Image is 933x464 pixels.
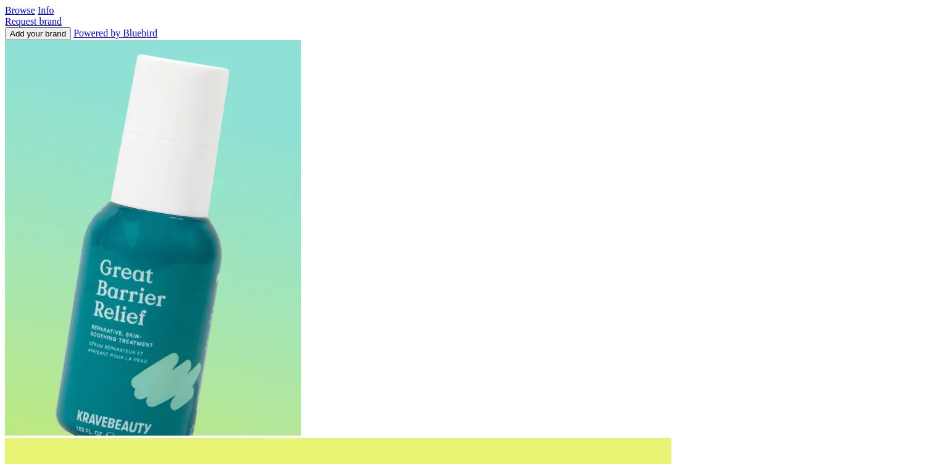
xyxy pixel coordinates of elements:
[5,27,71,40] button: Add your brand
[38,5,54,15] a: Info
[5,5,35,15] a: Browse
[5,40,301,436] img: Great Barrier Relief
[5,16,62,27] a: Request brand
[73,28,157,38] a: Powered by Bluebird
[123,28,157,38] span: Bluebird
